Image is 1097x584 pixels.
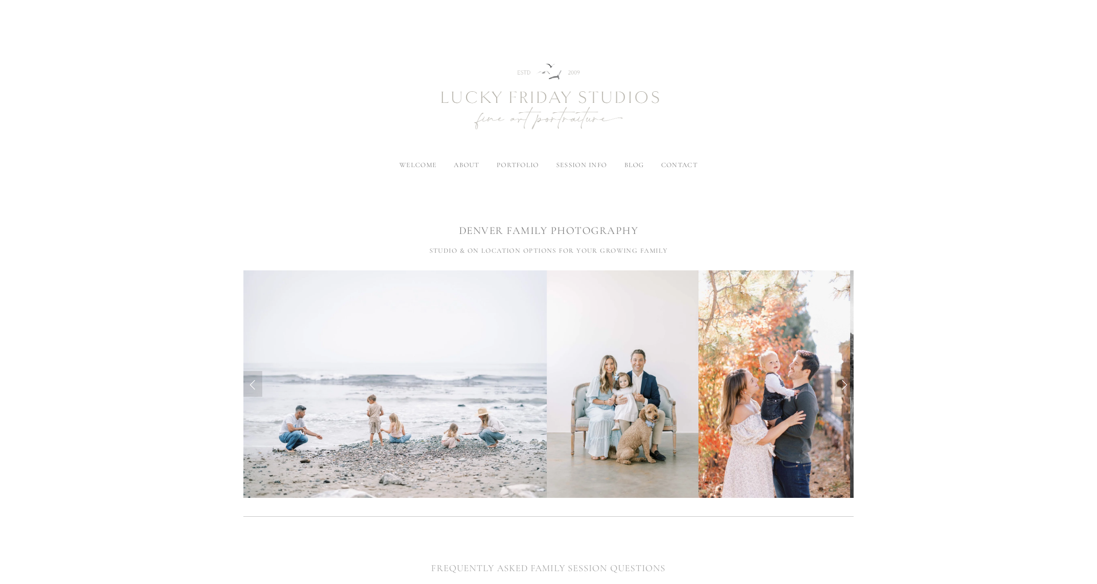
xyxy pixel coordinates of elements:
[399,161,437,169] a: welcome
[243,246,853,256] h3: STUDIO & ON LOCATION OPTIONS FOR YOUR GROWING FAMILY
[624,161,644,169] a: blog
[835,371,854,397] a: Next Slide
[661,161,698,169] a: contact
[394,33,703,162] img: Newborn Photography Denver | Lucky Friday Studios
[243,371,262,397] a: Previous Slide
[698,270,850,498] img: favorite-family-photographer.jpg
[243,223,853,238] h1: DENVER FAMILY PHOTOGRAPHY
[556,161,607,169] label: session info
[243,270,547,498] img: outdoor-family-session.jpg
[243,561,853,575] h2: FREQUENTLY ASKED FAMILY SESSION QUESTIONS
[454,161,479,169] label: about
[547,270,698,498] img: family-portrait-with-baby-and-dog.jpg
[497,161,539,169] label: portfolio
